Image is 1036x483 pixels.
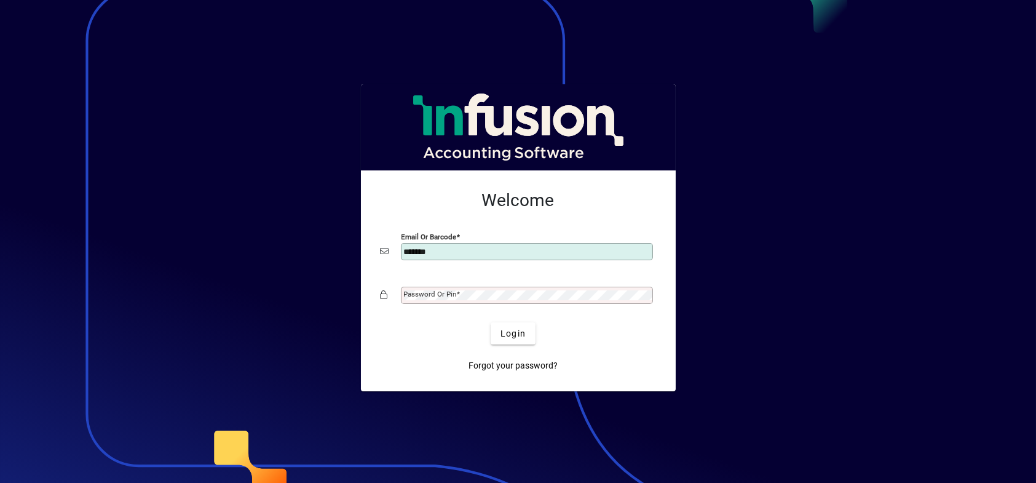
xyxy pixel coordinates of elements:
span: Login [500,327,526,340]
span: Forgot your password? [469,359,558,372]
mat-label: Password or Pin [404,290,457,298]
a: Forgot your password? [464,354,563,377]
button: Login [491,322,536,345]
h2: Welcome [381,190,656,211]
mat-label: Email or Barcode [401,233,457,241]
